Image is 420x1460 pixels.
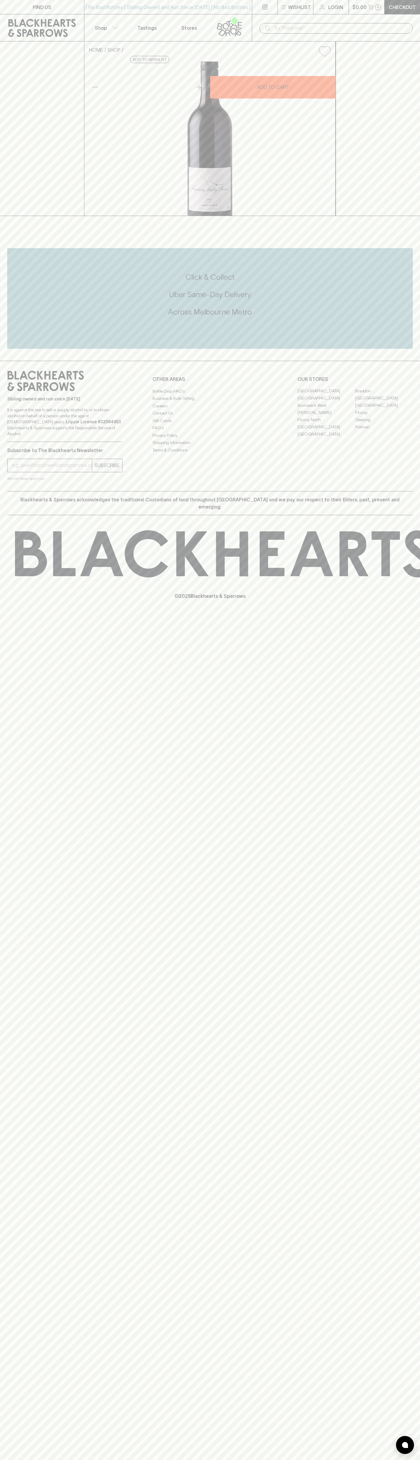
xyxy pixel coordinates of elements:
h5: Click & Collect [7,272,413,282]
p: Login [328,4,343,11]
a: Shipping Information [153,439,268,446]
a: SHOP [107,47,120,53]
a: Tastings [126,14,168,41]
a: [GEOGRAPHIC_DATA] [298,395,355,402]
a: [GEOGRAPHIC_DATA] [355,402,413,409]
p: ADD TO CART [257,84,289,91]
input: Try "Pinot noir" [274,23,408,33]
a: Fitzroy North [298,416,355,424]
h5: Across Melbourne Metro [7,307,413,317]
button: Add to wishlist [130,56,169,63]
strong: Liquor License #32064953 [66,419,121,424]
img: bubble-icon [402,1442,408,1448]
p: We will never spam you [7,476,122,482]
a: FAQ's [153,424,268,432]
p: Shop [95,24,107,32]
a: Brunswick West [298,402,355,409]
div: Call to action block [7,248,413,349]
p: Sibling owned and run since [DATE] [7,396,122,402]
a: [GEOGRAPHIC_DATA] [355,395,413,402]
a: Careers [153,402,268,409]
p: Checkout [389,4,416,11]
a: [GEOGRAPHIC_DATA] [298,388,355,395]
a: Terms & Conditions [153,446,268,454]
p: FIND US [33,4,51,11]
a: Prahran [355,424,413,431]
a: Contact Us [153,410,268,417]
a: Fitzroy [355,409,413,416]
a: [GEOGRAPHIC_DATA] [298,431,355,438]
button: SUBSCRIBE [92,459,122,472]
input: e.g. jane@blackheartsandsparrows.com.au [12,461,92,470]
button: Shop [84,14,126,41]
a: Bottle Drop FAQ's [153,388,268,395]
a: Braddon [355,388,413,395]
a: Geelong [355,416,413,424]
p: OTHER AREAS [153,376,268,383]
p: Tastings [137,24,157,32]
p: Stores [181,24,197,32]
p: $0.00 [352,4,367,11]
img: 31123.png [84,62,335,216]
a: [GEOGRAPHIC_DATA] [298,424,355,431]
a: Stores [168,14,210,41]
p: Wishlist [288,4,311,11]
a: Gift Cards [153,417,268,424]
button: ADD TO CART [210,76,336,99]
a: HOME [89,47,103,53]
p: Blackhearts & Sparrows acknowledges the traditional Custodians of land throughout [GEOGRAPHIC_DAT... [12,496,408,510]
h5: Uber Same-Day Delivery [7,290,413,300]
a: Business & Bulk Gifting [153,395,268,402]
p: It is against the law to sell or supply alcohol to, or to obtain alcohol on behalf of a person un... [7,407,122,437]
a: Privacy Policy [153,432,268,439]
p: Subscribe to The Blackhearts Newsletter [7,447,122,454]
p: 0 [377,5,379,9]
p: OUR STORES [298,376,413,383]
a: [PERSON_NAME] [298,409,355,416]
p: SUBSCRIBE [95,462,120,469]
button: Add to wishlist [316,44,333,59]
